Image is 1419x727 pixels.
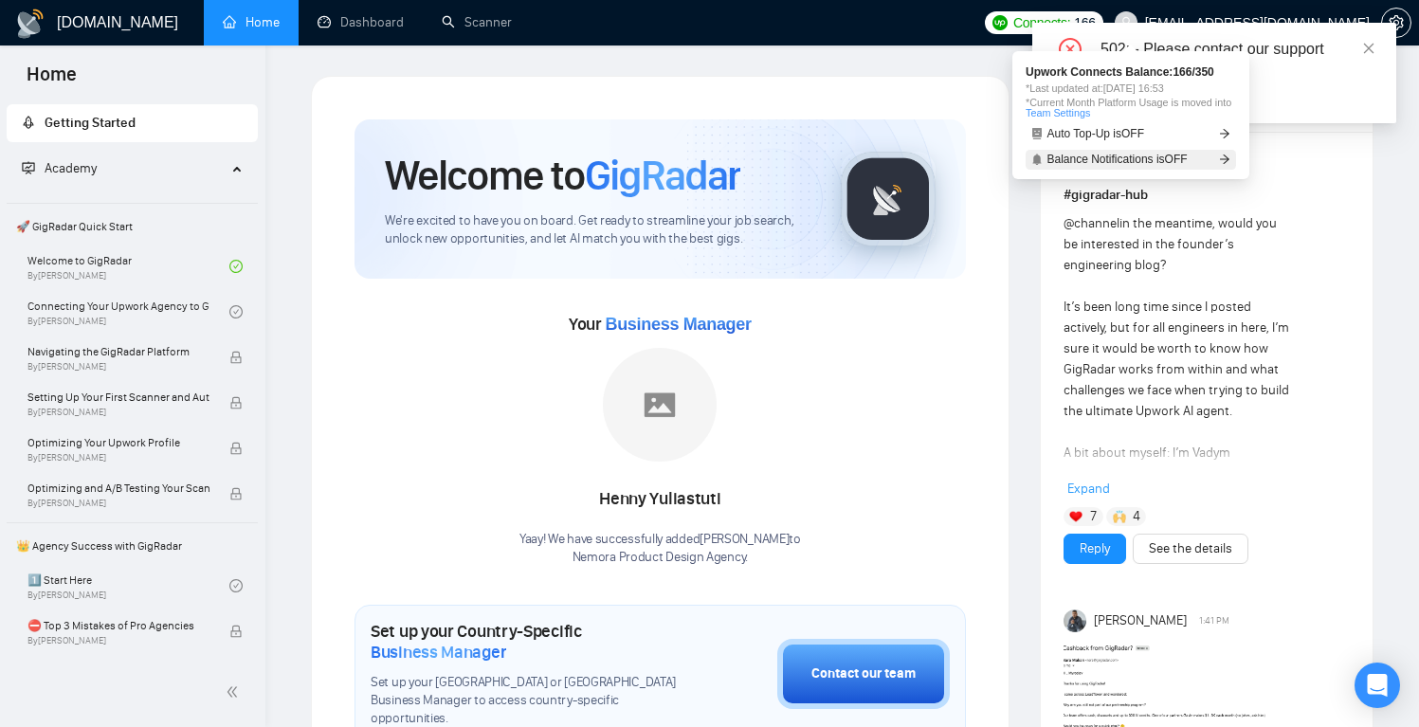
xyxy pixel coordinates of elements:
span: @channel [1064,215,1119,231]
img: placeholder.png [603,348,717,462]
span: GigRadar [585,150,740,201]
span: lock [229,487,243,500]
a: Welcome to GigRadarBy[PERSON_NAME] [27,245,229,287]
span: arrow-right [1219,154,1230,165]
a: searchScanner [442,14,512,30]
div: Open Intercom Messenger [1355,663,1400,708]
span: check-circle [229,579,243,592]
img: logo [15,9,45,39]
a: 1️⃣ Start HereBy[PERSON_NAME] [27,565,229,607]
span: [PERSON_NAME] [1094,610,1187,631]
a: robotAuto Top-Up isOFFarrow-right [1026,124,1236,144]
span: robot [1031,128,1043,139]
a: Reply [1080,538,1110,559]
span: lock [229,625,243,638]
span: Expand [1067,481,1110,497]
a: Team Settings [1026,107,1090,118]
span: 👑 Agency Success with GigRadar [9,527,256,565]
span: user [1119,16,1133,29]
a: Connecting Your Upwork Agency to GigRadarBy[PERSON_NAME] [27,291,229,333]
span: double-left [226,682,245,701]
span: Setting Up Your First Scanner and Auto-Bidder [27,388,209,407]
span: 4 [1133,507,1140,526]
span: Upwork Connects Balance: 166 / 350 [1026,66,1236,78]
span: bell [1031,154,1043,165]
img: gigradar-logo.png [841,152,936,246]
span: fund-projection-screen [22,161,35,174]
span: check-circle [229,260,243,273]
span: Navigating the GigRadar Platform [27,342,209,361]
a: setting [1381,15,1411,30]
span: 🚀 GigRadar Quick Start [9,208,256,245]
a: See the details [1149,538,1232,559]
span: We're excited to have you on board. Get ready to streamline your job search, unlock new opportuni... [385,212,810,248]
h1: Set up your Country-Specific [371,621,682,663]
div: Contact our team [811,663,916,684]
div: Henny Yuliastuti [519,483,801,516]
span: arrow-right [1219,128,1230,139]
span: 166 [1074,12,1095,33]
span: Balance Notifications is OFF [1047,154,1188,165]
span: By [PERSON_NAME] [27,407,209,418]
button: See the details [1133,534,1248,564]
span: setting [1382,15,1410,30]
span: close [1362,42,1375,55]
img: 🙌 [1113,510,1126,523]
img: upwork-logo.png [992,15,1008,30]
span: *Last updated at: [DATE] 16:53 [1026,83,1236,94]
button: setting [1381,8,1411,38]
span: Your [569,314,752,335]
span: 1:41 PM [1199,612,1229,629]
span: Optimizing and A/B Testing Your Scanner for Better Results [27,479,209,498]
span: By [PERSON_NAME] [27,361,209,373]
span: Auto Top-Up is OFF [1047,128,1145,139]
img: Myroslav Koval [1064,609,1086,632]
span: Business Manager [605,315,751,334]
a: bellBalance Notifications isOFFarrow-right [1026,150,1236,170]
span: By [PERSON_NAME] [27,635,209,646]
a: dashboardDashboard [318,14,404,30]
a: homeHome [223,14,280,30]
button: Contact our team [777,639,950,709]
span: *Current Month Platform Usage is moved into [1026,98,1236,118]
img: ❤️ [1069,510,1082,523]
span: Academy [45,160,97,176]
h1: Welcome to [385,150,740,201]
span: Home [11,61,92,100]
li: Getting Started [7,104,258,142]
h1: # gigradar-hub [1064,185,1350,206]
span: lock [229,442,243,455]
span: Academy [22,160,97,176]
span: rocket [22,116,35,129]
span: Getting Started [45,115,136,131]
span: check-circle [229,305,243,318]
span: 7 [1090,507,1097,526]
span: By [PERSON_NAME] [27,498,209,509]
span: Connects: [1013,12,1070,33]
div: Yaay! We have successfully added [PERSON_NAME] to [519,531,801,567]
span: ⛔ Top 3 Mistakes of Pro Agencies [27,616,209,635]
span: lock [229,351,243,364]
p: Nemora Product Design Agency . [519,549,801,567]
span: By [PERSON_NAME] [27,452,209,463]
span: lock [229,396,243,409]
button: Reply [1064,534,1126,564]
span: Business Manager [371,642,506,663]
span: Optimizing Your Upwork Profile [27,433,209,452]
